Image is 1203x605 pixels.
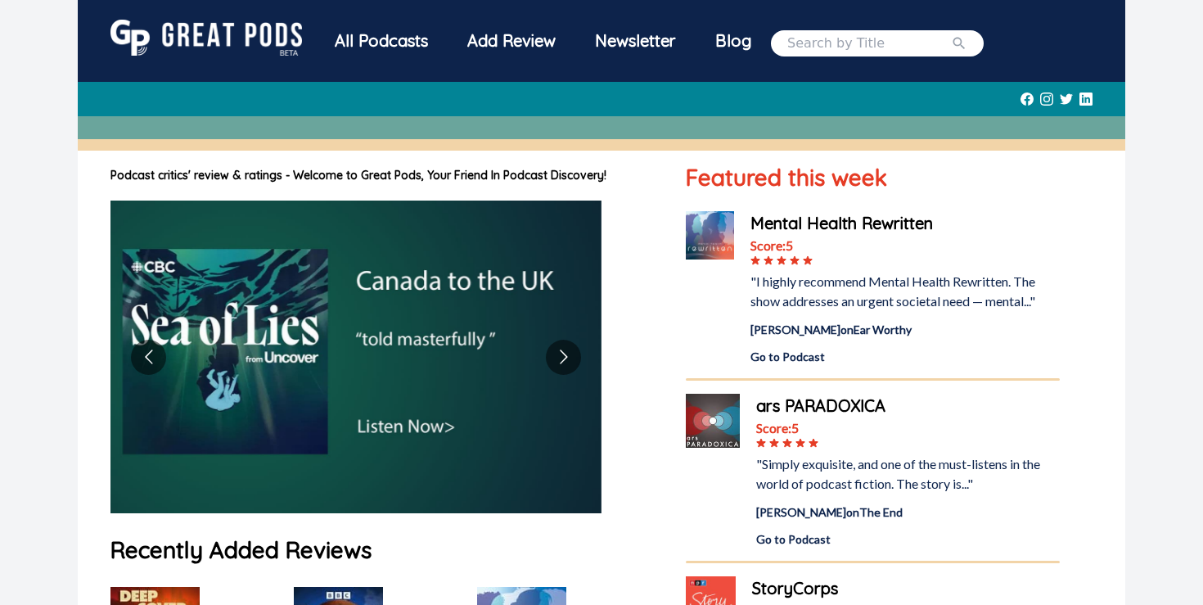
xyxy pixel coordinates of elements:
[448,20,575,62] a: Add Review
[546,340,581,375] button: Go to next slide
[131,340,166,375] button: Go to previous slide
[787,34,951,53] input: Search by Title
[315,20,448,66] a: All Podcasts
[575,20,696,62] div: Newsletter
[686,160,1060,195] h1: Featured this week
[750,211,1060,236] a: Mental Health Rewritten
[110,167,653,184] h1: Podcast critics' review & ratings - Welcome to Great Pods, Your Friend In Podcast Discovery!
[575,20,696,66] a: Newsletter
[110,20,302,56] img: GreatPods
[756,418,1060,438] div: Score: 5
[752,576,1060,601] a: StoryCorps
[750,236,1060,255] div: Score: 5
[750,272,1060,311] div: "I highly recommend Mental Health Rewritten. The show addresses an urgent societal need — mental..."
[110,201,601,513] img: image
[756,394,1060,418] a: ars PARADOXICA
[696,20,771,62] a: Blog
[686,211,734,260] img: Mental Health Rewritten
[686,394,740,448] img: ars PARADOXICA
[315,20,448,62] div: All Podcasts
[750,321,1060,338] div: [PERSON_NAME] on Ear Worthy
[756,454,1060,494] div: "Simply exquisite, and one of the must-listens in the world of podcast fiction. The story is..."
[110,533,653,567] h1: Recently Added Reviews
[756,503,1060,521] div: [PERSON_NAME] on The End
[756,531,1060,548] a: Go to Podcast
[750,348,1060,365] a: Go to Podcast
